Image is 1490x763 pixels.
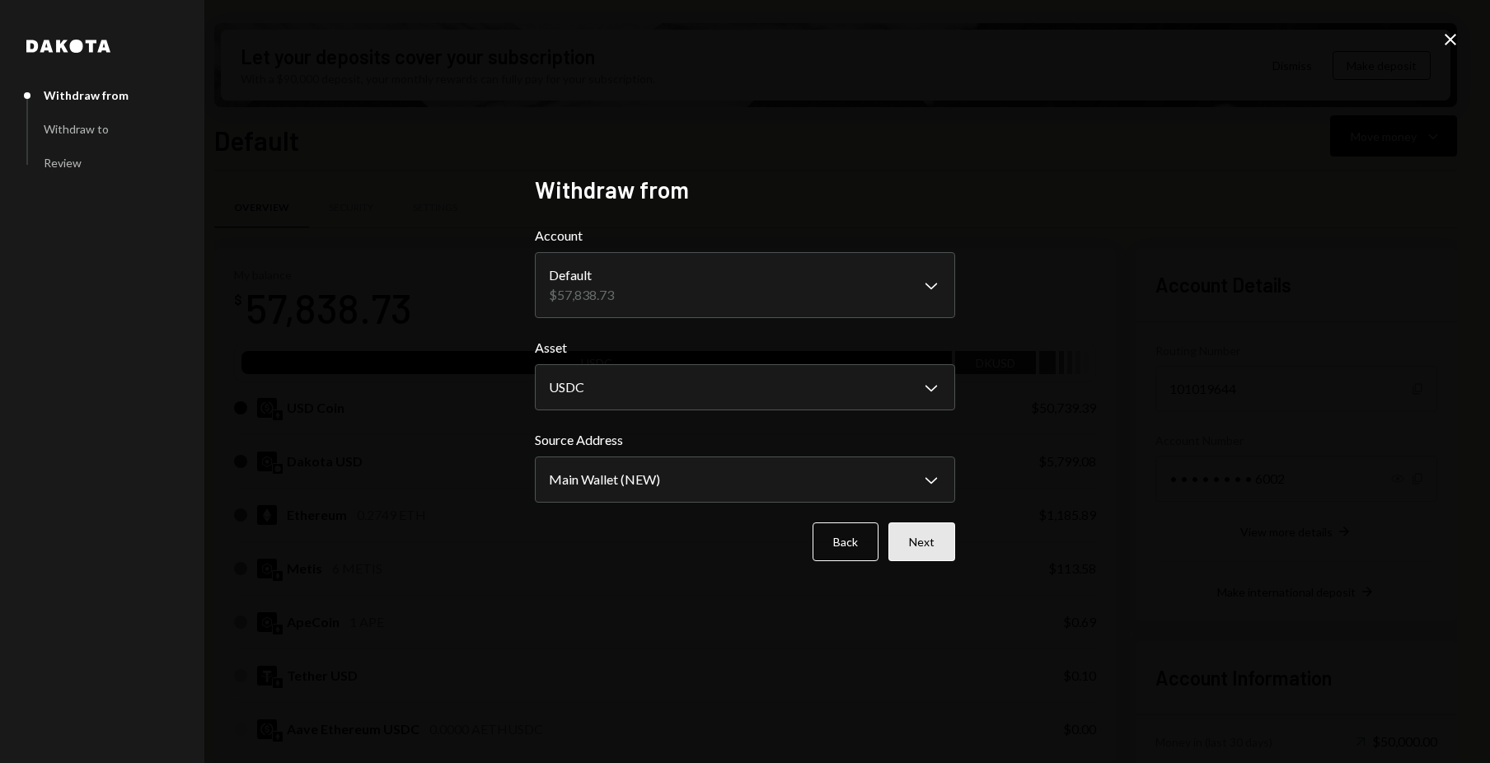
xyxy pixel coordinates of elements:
label: Source Address [535,430,955,450]
div: Review [44,156,82,170]
button: Back [813,522,879,561]
button: Next [888,522,955,561]
button: Asset [535,364,955,410]
button: Account [535,252,955,318]
label: Account [535,226,955,246]
div: Withdraw to [44,122,109,136]
button: Source Address [535,456,955,503]
div: Withdraw from [44,88,129,102]
h2: Withdraw from [535,174,955,206]
label: Asset [535,338,955,358]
